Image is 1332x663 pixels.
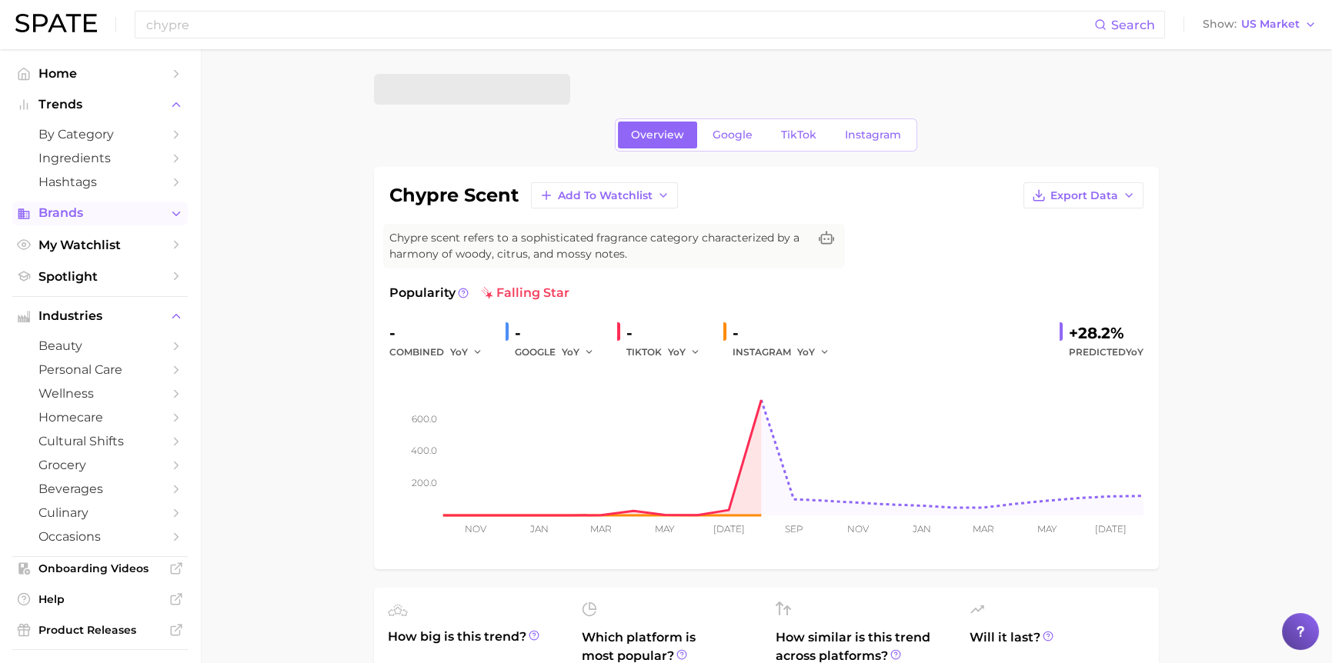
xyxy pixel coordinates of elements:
[389,230,808,262] span: Chypre scent refers to a sophisticated fragrance category characterized by a harmony of woody, ci...
[1069,343,1143,361] span: Predicted
[12,146,188,170] a: Ingredients
[12,525,188,548] a: occasions
[481,287,493,299] img: falling star
[911,523,930,535] tspan: Jan
[145,12,1094,38] input: Search here for a brand, industry, or ingredient
[626,343,711,361] div: TIKTOK
[389,321,493,345] div: -
[562,345,579,358] span: YoY
[1095,523,1127,535] tspan: [DATE]
[1199,15,1320,35] button: ShowUS Market
[515,321,605,345] div: -
[1111,18,1155,32] span: Search
[12,122,188,146] a: by Category
[12,501,188,525] a: culinary
[38,338,162,353] span: beauty
[38,505,162,520] span: culinary
[12,588,188,611] a: Help
[1126,346,1143,358] span: YoY
[655,523,675,535] tspan: May
[38,238,162,252] span: My Watchlist
[38,269,162,284] span: Spotlight
[450,345,468,358] span: YoY
[784,523,803,535] tspan: Sep
[668,345,686,358] span: YoY
[531,182,678,208] button: Add to Watchlist
[12,405,188,429] a: homecare
[38,458,162,472] span: grocery
[38,206,162,220] span: Brands
[832,122,914,148] a: Instagram
[699,122,766,148] a: Google
[1037,523,1057,535] tspan: May
[626,321,711,345] div: -
[38,434,162,448] span: cultural shifts
[529,523,549,535] tspan: Jan
[12,334,188,358] a: beauty
[38,175,162,189] span: Hashtags
[1203,20,1237,28] span: Show
[797,343,830,361] button: YoY
[389,284,456,302] span: Popularity
[389,343,493,361] div: combined
[713,523,744,535] tspan: [DATE]
[38,481,162,496] span: beverages
[12,62,188,85] a: Home
[38,362,162,377] span: personal care
[733,343,840,361] div: INSTAGRAM
[465,523,487,535] tspan: Nov
[1050,189,1118,202] span: Export Data
[515,343,605,361] div: GOOGLE
[713,128,753,142] span: Google
[845,128,901,142] span: Instagram
[38,529,162,544] span: occasions
[38,592,162,606] span: Help
[38,309,162,323] span: Industries
[12,453,188,477] a: grocery
[12,233,188,257] a: My Watchlist
[481,284,569,302] span: falling star
[12,429,188,453] a: cultural shifts
[12,305,188,328] button: Industries
[631,128,684,142] span: Overview
[590,523,612,535] tspan: Mar
[12,170,188,194] a: Hashtags
[12,202,188,225] button: Brands
[733,321,840,345] div: -
[12,358,188,381] a: personal care
[12,381,188,405] a: wellness
[38,623,162,637] span: Product Releases
[1241,20,1300,28] span: US Market
[12,93,188,116] button: Trends
[558,189,653,202] span: Add to Watchlist
[781,128,816,142] span: TikTok
[38,386,162,401] span: wellness
[562,343,595,361] button: YoY
[1023,182,1143,208] button: Export Data
[38,561,162,575] span: Onboarding Videos
[38,127,162,142] span: by Category
[12,618,188,641] a: Product Releases
[846,523,869,535] tspan: Nov
[38,98,162,112] span: Trends
[12,557,188,580] a: Onboarding Videos
[38,66,162,81] span: Home
[12,265,188,288] a: Spotlight
[38,410,162,425] span: homecare
[1069,321,1143,345] div: +28.2%
[389,186,519,205] h1: chypre scent
[618,122,697,148] a: Overview
[797,345,815,358] span: YoY
[38,151,162,165] span: Ingredients
[15,14,97,32] img: SPATE
[972,523,993,535] tspan: Mar
[668,343,701,361] button: YoY
[768,122,830,148] a: TikTok
[12,477,188,501] a: beverages
[450,343,483,361] button: YoY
